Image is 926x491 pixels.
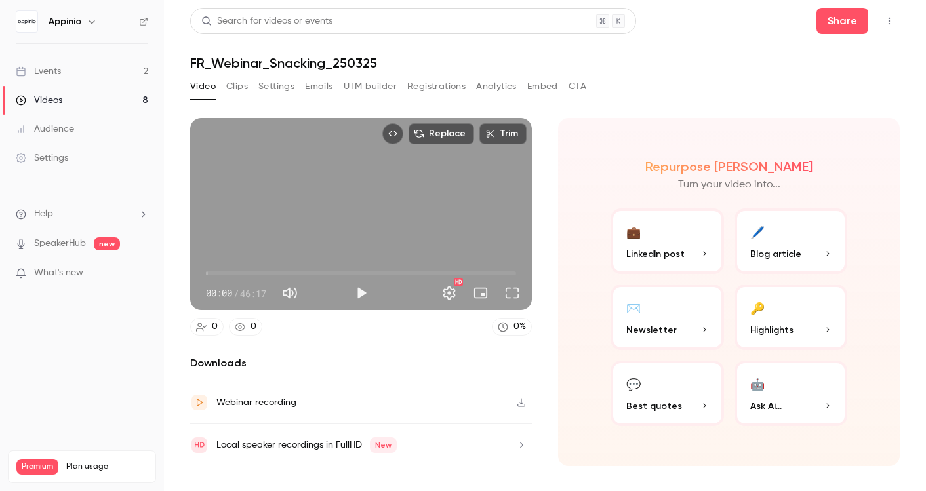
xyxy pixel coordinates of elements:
iframe: Noticeable Trigger [132,267,148,279]
button: Emails [305,76,332,97]
button: Clips [226,76,248,97]
div: 🤖 [750,374,765,394]
button: Replace [409,123,474,144]
div: 💬 [626,374,641,394]
button: Analytics [476,76,517,97]
button: Mute [277,280,303,306]
button: Embed [527,76,558,97]
span: Highlights [750,323,794,337]
button: Settings [436,280,462,306]
button: 🔑Highlights [735,285,848,350]
div: 0 % [513,320,526,334]
span: Blog article [750,247,801,261]
h2: Repurpose [PERSON_NAME] [645,159,813,174]
button: Turn on miniplayer [468,280,494,306]
div: 💼 [626,222,641,242]
a: 0% [492,318,532,336]
span: Plan usage [66,462,148,472]
a: 0 [229,318,262,336]
a: 0 [190,318,224,336]
h6: Appinio [49,15,81,28]
a: SpeakerHub [34,237,86,250]
div: 0 [212,320,218,334]
button: Registrations [407,76,466,97]
button: CTA [569,76,586,97]
span: What's new [34,266,83,280]
button: Trim [479,123,527,144]
span: 00:00 [206,286,232,300]
div: Local speaker recordings in FullHD [216,437,397,453]
div: ✉️ [626,298,641,318]
button: UTM builder [344,76,397,97]
li: help-dropdown-opener [16,207,148,221]
span: LinkedIn post [626,247,685,261]
button: Share [816,8,868,34]
div: Search for videos or events [201,14,332,28]
div: 🔑 [750,298,765,318]
h2: Downloads [190,355,532,371]
button: 🤖Ask Ai... [735,361,848,426]
div: Settings [16,151,68,165]
button: Top Bar Actions [879,10,900,31]
button: Video [190,76,216,97]
button: Full screen [499,280,525,306]
div: 00:00 [206,286,266,300]
button: 🖊️Blog article [735,208,848,274]
p: Turn your video into... [678,177,780,193]
span: Help [34,207,53,221]
div: Videos [16,94,62,107]
div: HD [454,278,463,286]
span: Ask Ai... [750,399,782,413]
span: 46:17 [240,286,266,300]
span: Newsletter [626,323,677,337]
button: ✉️Newsletter [611,285,724,350]
div: 0 [251,320,256,334]
div: Events [16,65,61,78]
button: 💼LinkedIn post [611,208,724,274]
button: Embed video [382,123,403,144]
img: Appinio [16,11,37,32]
button: Settings [258,76,294,97]
span: Premium [16,459,58,475]
div: Webinar recording [216,395,296,410]
span: Best quotes [626,399,682,413]
h1: FR_Webinar_Snacking_250325 [190,55,900,71]
span: / [233,286,239,300]
div: 🖊️ [750,222,765,242]
div: Audience [16,123,74,136]
button: Play [348,280,374,306]
button: 💬Best quotes [611,361,724,426]
span: New [370,437,397,453]
span: new [94,237,120,250]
